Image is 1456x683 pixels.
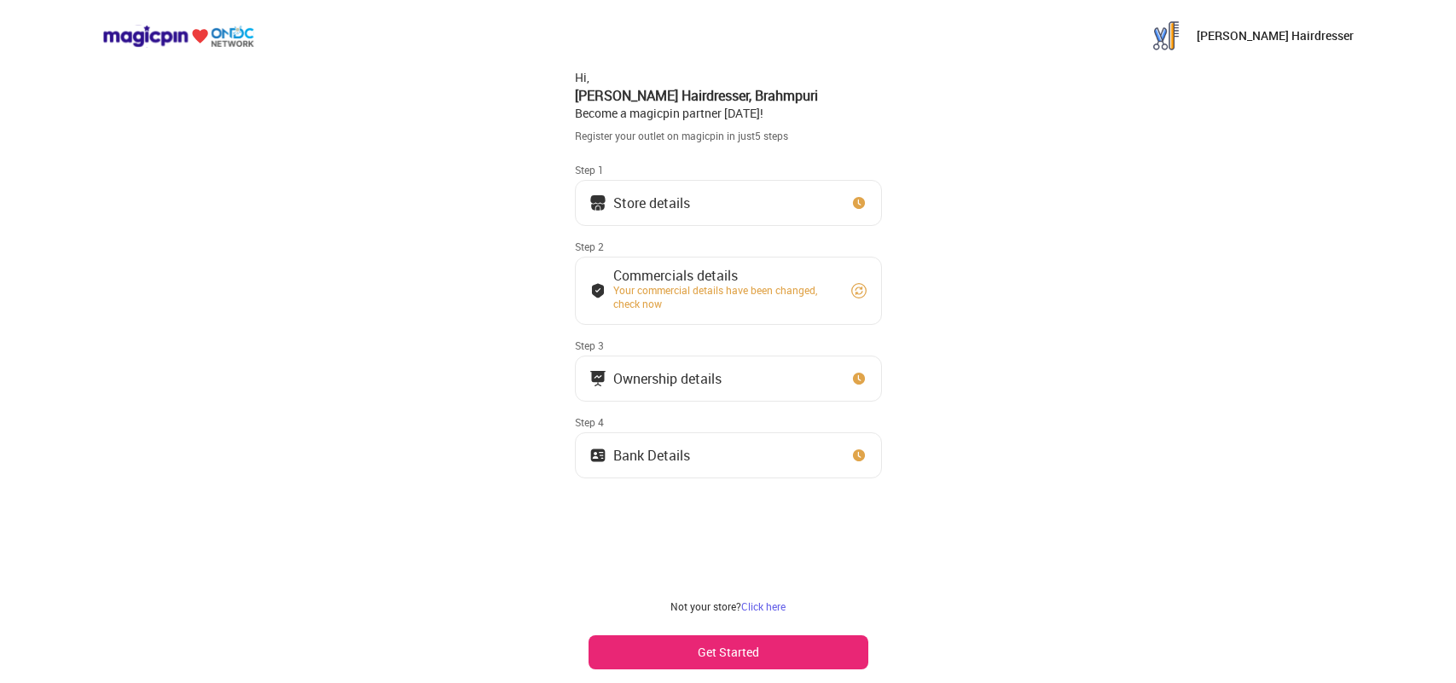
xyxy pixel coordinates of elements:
img: clock_icon_new.67dbf243.svg [850,370,867,387]
div: Store details [613,199,690,207]
img: ondc-logo-new-small.8a59708e.svg [102,25,254,48]
div: Register your outlet on magicpin in just 5 steps [575,129,882,143]
div: Step 4 [575,415,882,429]
div: Step 3 [575,339,882,352]
p: [PERSON_NAME] Hairdresser [1197,27,1354,44]
span: Not your store? [670,599,741,613]
div: Hi, Become a magicpin partner [DATE]! [575,69,882,122]
div: [PERSON_NAME] Hairdresser , Brahmpuri [575,86,882,105]
button: Ownership details [575,356,882,402]
img: AeVo1_8rFswm1jCvrNF3t4hp6yhCnOCFhxw4XZN-NbeLdRsL0VA5rnYylAVxknw8jkDdUb3PsUmHyPJpe1vNHMWObwav [1149,19,1183,53]
div: Step 1 [575,163,882,177]
div: Commercials details [613,271,835,280]
button: Commercials detailsYour commercial details have been changed, check now [575,257,882,325]
button: Get Started [589,635,868,669]
div: Bank Details [613,451,690,460]
img: commercials_icon.983f7837.svg [589,370,606,387]
button: Store details [575,180,882,226]
div: Step 2 [575,240,882,253]
img: clock_icon_new.67dbf243.svg [850,194,867,211]
img: ownership_icon.37569ceb.svg [589,447,606,464]
div: Ownership details [613,374,722,383]
div: Your commercial details have been changed, check now [613,283,835,310]
img: bank_details_tick.fdc3558c.svg [589,282,606,299]
img: clock_icon_new.67dbf243.svg [850,447,867,464]
a: Click here [741,599,786,613]
button: Bank Details [575,432,882,478]
img: storeIcon.9b1f7264.svg [589,194,606,211]
img: refresh_circle.10b5a287.svg [850,282,867,299]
